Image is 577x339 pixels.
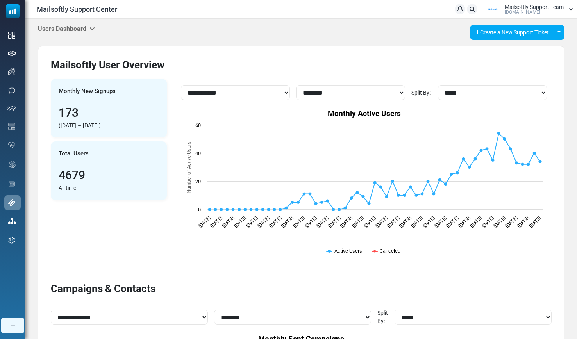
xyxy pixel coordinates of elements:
span: Total Users [54,149,154,158]
span: Split By: [377,309,388,325]
text: [DATE] [374,215,388,229]
text: 0 [198,207,201,212]
text: [DATE] [445,215,459,229]
text: [DATE] [363,215,377,229]
div: 173 [54,104,154,121]
text: [DATE] [398,215,412,229]
img: landing_pages.svg [8,180,15,187]
text: [DATE] [304,215,318,229]
text: [DATE] [528,215,542,229]
text: [DATE] [492,215,506,229]
text: [DATE] [410,215,424,229]
text: Canceled [380,248,400,254]
h5: Users Dashboard [38,25,95,32]
img: settings-icon.svg [8,237,15,244]
text: [DATE] [245,215,259,229]
text: [DATE] [457,215,471,229]
text: [DATE] [422,215,436,229]
text: [DATE] [386,215,400,229]
text: [DATE] [433,215,447,229]
text: Monthly Active Users [327,109,400,118]
text: [DATE] [315,215,329,229]
div: ([DATE] ~ [DATE]) [54,121,154,130]
span: Mailsoftly Support Team [505,4,564,10]
text: 40 [195,150,201,156]
span: Split By: [411,89,432,97]
text: [DATE] [516,215,530,229]
text: [DATE] [233,215,247,229]
img: workflow.svg [8,160,17,169]
div: 4679 [54,166,154,184]
text: [DATE] [221,215,235,229]
div: Campaigns & Contacts [45,281,558,296]
a: Create a New Support Ticket [470,25,554,40]
text: 20 [195,178,201,184]
text: Number of Active Users [186,141,192,193]
img: email-templates-icon.svg [8,123,15,130]
img: campaigns-icon.png [8,68,15,75]
text: [DATE] [504,215,518,229]
text: [DATE] [351,215,365,229]
text: [DATE] [339,215,353,229]
text: [DATE] [327,215,341,229]
text: 60 [195,122,201,128]
svg: Monthly Active Users [181,106,547,262]
div: All time [54,184,154,192]
img: contacts-icon.svg [7,106,16,111]
a: User Logo Mailsoftly Support Team [DOMAIN_NAME] [483,4,573,15]
text: [DATE] [469,215,483,229]
text: [DATE] [292,215,306,229]
span: Mailsoftly Support Center [37,4,117,14]
img: support-icon-active.svg [8,199,15,206]
text: [DATE] [256,215,270,229]
text: [DATE] [209,215,223,229]
text: [DATE] [197,215,211,229]
img: mailsoftly_icon_blue_white.svg [6,4,20,18]
span: Monthly New Signups [54,87,154,96]
text: Active Users [334,248,362,254]
div: Mailsoftly User Overview [45,57,558,73]
span: [DOMAIN_NAME] [505,10,540,14]
img: User Logo [483,4,503,15]
text: [DATE] [280,215,294,229]
img: dashboard-icon.svg [8,32,15,39]
img: domain-health-icon.svg [8,142,15,148]
img: sms-icon.png [8,87,15,94]
text: [DATE] [268,215,282,229]
text: [DATE] [481,215,495,229]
